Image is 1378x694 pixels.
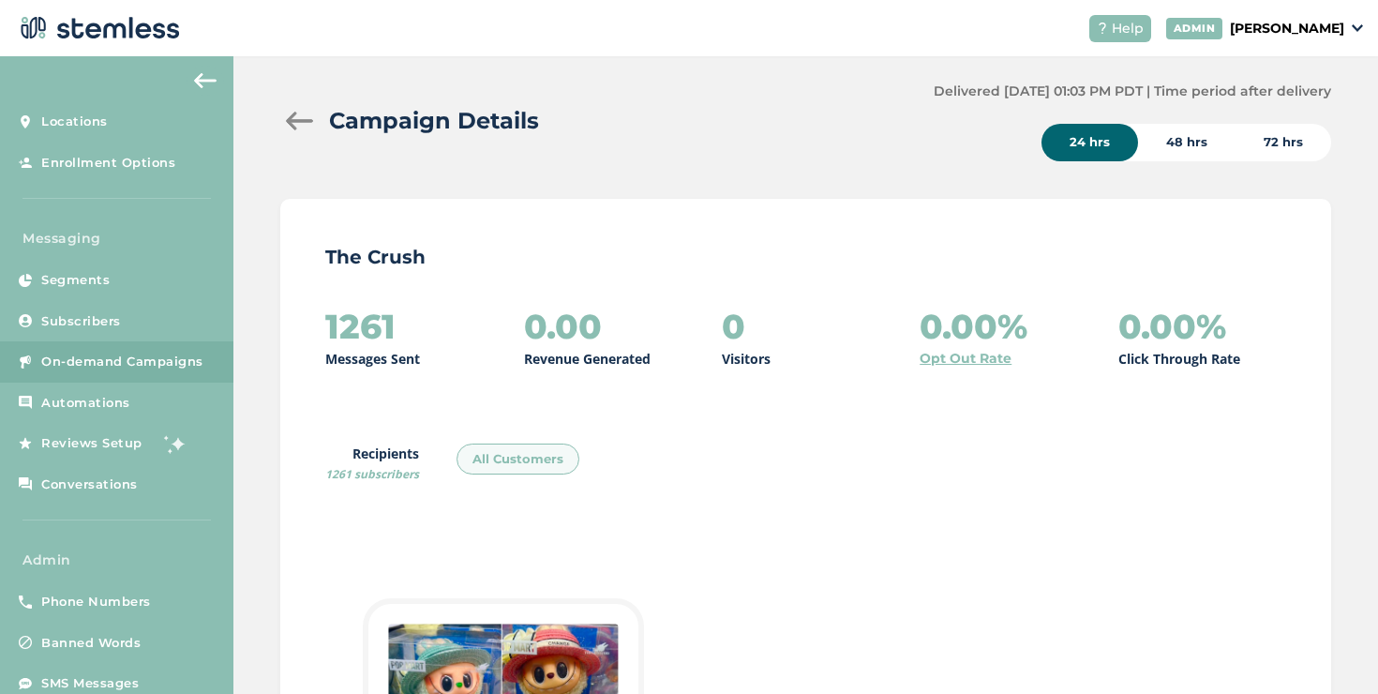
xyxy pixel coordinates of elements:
span: Locations [41,113,108,131]
a: Opt Out Rate [920,349,1011,369]
iframe: Chat Widget [1284,604,1378,694]
p: Click Through Rate [1118,349,1240,369]
span: Subscribers [41,312,121,331]
img: glitter-stars-b7820f95.gif [157,425,194,462]
span: Banned Words [41,634,141,653]
div: 48 hrs [1138,124,1236,161]
div: ADMIN [1166,18,1223,39]
span: Conversations [41,475,138,494]
h2: 0.00 [524,308,602,345]
h2: Campaign Details [329,104,539,138]
label: Delivered [DATE] 01:03 PM PDT | Time period after delivery [934,82,1331,101]
div: 24 hrs [1041,124,1138,161]
p: Visitors [722,349,771,369]
div: All Customers [457,444,579,475]
span: On-demand Campaigns [41,353,203,371]
span: Help [1112,19,1144,38]
span: Phone Numbers [41,593,151,611]
h2: 1261 [325,308,396,345]
label: Recipients [325,444,419,483]
p: The Crush [325,244,1286,270]
img: icon-help-white-03924b79.svg [1097,23,1108,34]
span: Reviews Setup [41,434,142,453]
h2: 0.00% [1118,308,1226,345]
p: Messages Sent [325,349,420,369]
span: 1261 subscribers [325,466,419,482]
p: Revenue Generated [524,349,651,369]
img: icon_down-arrow-small-66adaf34.svg [1352,24,1363,32]
span: Segments [41,271,110,290]
img: icon-arrow-back-accent-c549486e.svg [194,73,217,88]
div: 72 hrs [1236,124,1331,161]
h2: 0 [722,308,745,345]
p: [PERSON_NAME] [1230,19,1344,38]
span: SMS Messages [41,674,139,693]
img: logo-dark-0685b13c.svg [15,9,180,47]
span: Enrollment Options [41,154,175,173]
h2: 0.00% [920,308,1027,345]
span: Automations [41,394,130,413]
